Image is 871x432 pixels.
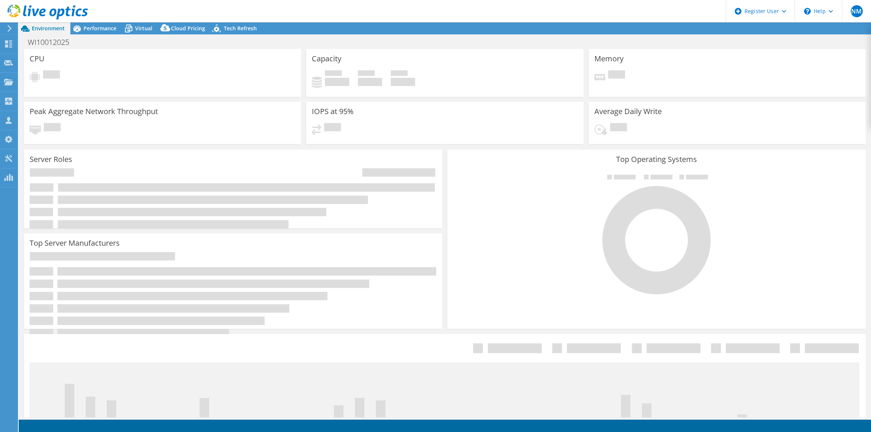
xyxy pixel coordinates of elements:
h3: CPU [30,55,45,63]
h3: Top Operating Systems [453,155,860,163]
span: Virtual [135,25,152,32]
span: Used [325,70,342,78]
span: Total [391,70,408,78]
span: Pending [44,123,61,133]
span: Cloud Pricing [171,25,205,32]
h3: IOPS at 95% [312,107,354,116]
h1: WI10012025 [24,38,81,46]
h3: Top Server Manufacturers [30,239,120,247]
span: Pending [608,70,625,80]
span: NM [851,5,863,17]
h3: Capacity [312,55,341,63]
h3: Memory [594,55,624,63]
h3: Peak Aggregate Network Throughput [30,107,158,116]
span: Pending [43,70,60,80]
h3: Server Roles [30,155,72,163]
span: Free [358,70,375,78]
svg: \n [804,8,811,15]
h3: Average Daily Write [594,107,662,116]
h4: 0 GiB [391,78,415,86]
span: Tech Refresh [224,25,257,32]
span: Pending [610,123,627,133]
h4: 0 GiB [358,78,382,86]
span: Environment [32,25,65,32]
span: Pending [324,123,341,133]
h4: 0 GiB [325,78,349,86]
span: Performance [83,25,116,32]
